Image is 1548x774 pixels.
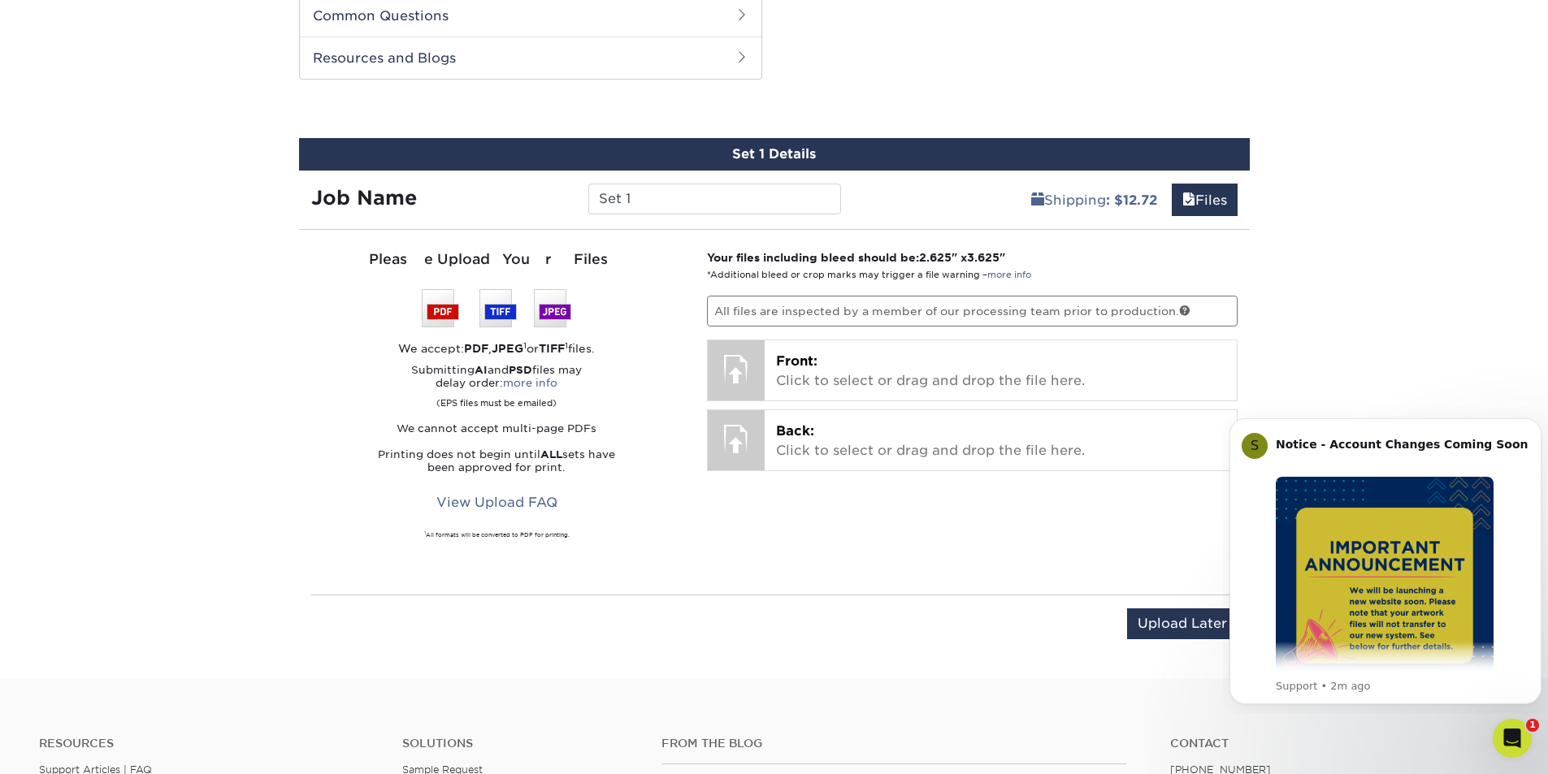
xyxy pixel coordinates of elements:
[539,342,565,355] strong: TIFF
[436,390,557,409] small: (EPS files must be emailed)
[509,364,532,376] strong: PSD
[565,340,568,350] sup: 1
[475,364,488,376] strong: AI
[776,352,1225,391] p: Click to select or drag and drop the file here.
[776,422,1225,461] p: Click to select or drag and drop the file here.
[919,251,952,264] span: 2.625
[39,737,378,750] h4: Resources
[987,270,1031,280] a: more info
[311,249,683,270] div: Please Upload Your Files
[424,530,426,535] sup: 1
[300,37,761,79] h2: Resources and Blogs
[426,487,568,518] a: View Upload FAQ
[1021,184,1168,216] a: Shipping: $12.72
[402,737,637,750] h4: Solutions
[311,422,683,435] p: We cannot accept multi-page PDFs
[707,251,1005,264] strong: Your files including bleed should be: " x "
[1182,192,1195,208] span: files
[1526,719,1539,732] span: 1
[1106,192,1157,208] b: : $12.72
[311,364,683,409] p: Submitting and files may delay order:
[311,186,417,210] strong: Job Name
[776,353,817,369] span: Front:
[422,289,571,327] img: We accept: PSD, TIFF, or JPEG (JPG)
[503,377,557,389] a: more info
[523,340,527,350] sup: 1
[1170,737,1509,750] a: Contact
[588,184,841,214] input: Enter a job name
[1031,192,1044,208] span: shipping
[299,138,1250,171] div: Set 1 Details
[707,296,1238,326] p: All files are inspected by a member of our processing team prior to production.
[311,340,683,357] div: We accept: , or files.
[464,342,488,355] strong: PDF
[1172,184,1238,216] a: Files
[707,270,1031,280] small: *Additional bleed or crop marks may trigger a file warning –
[1127,608,1238,639] input: Upload Later
[1493,719,1532,758] iframe: Intercom live chat
[967,251,999,264] span: 3.625
[776,423,814,439] span: Back:
[492,342,523,355] strong: JPEG
[540,448,562,461] strong: ALL
[1223,404,1548,714] iframe: Intercom notifications message
[661,737,1126,750] h4: From the Blog
[311,448,683,474] p: Printing does not begin until sets have been approved for print.
[311,531,683,539] div: All formats will be converted to PDF for printing.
